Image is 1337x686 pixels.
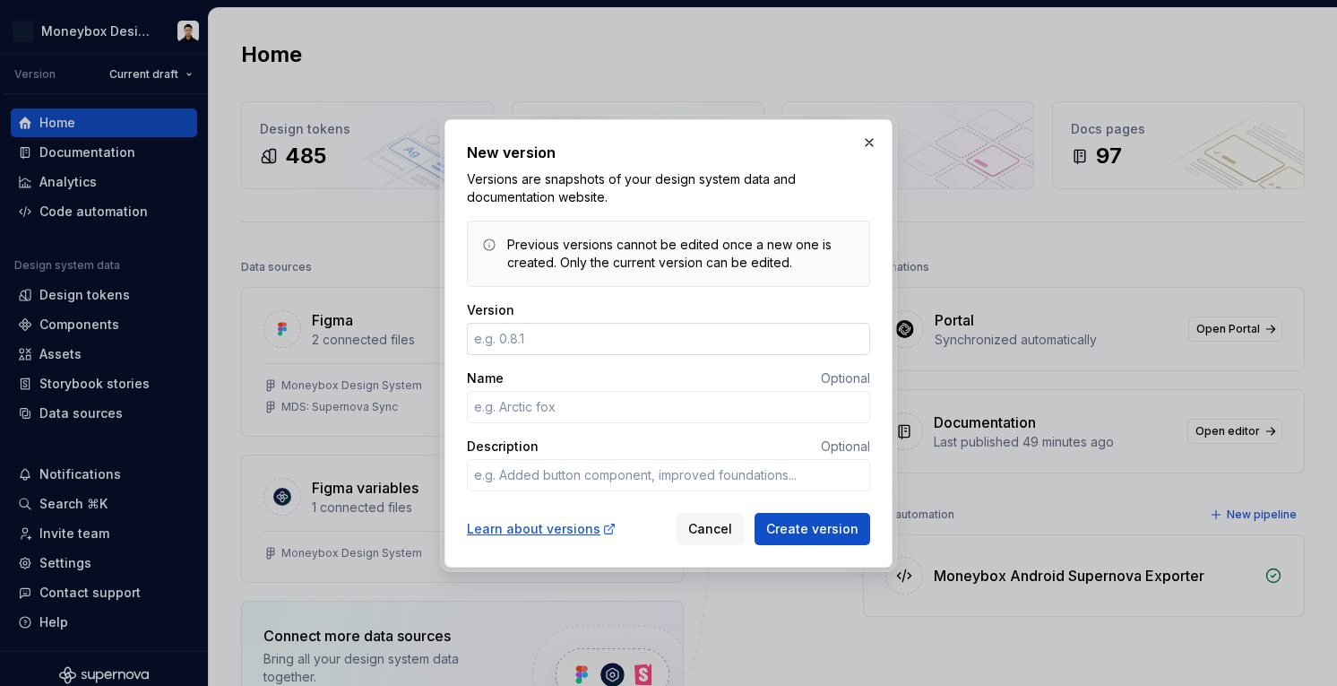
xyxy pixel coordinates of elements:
a: Learn about versions [467,520,617,538]
div: Previous versions cannot be edited once a new one is created. Only the current version can be edi... [507,236,855,272]
span: Optional [821,439,870,454]
button: Create version [755,513,870,545]
span: Cancel [688,520,732,538]
span: Optional [821,370,870,386]
h2: New version [467,142,870,163]
label: Name [467,369,504,387]
label: Description [467,438,539,456]
button: Cancel [677,513,744,545]
span: Create version [766,520,858,538]
p: Versions are snapshots of your design system data and documentation website. [467,170,870,206]
label: Version [467,301,514,319]
input: e.g. 0.8.1 [467,323,870,355]
input: e.g. Arctic fox [467,391,870,423]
